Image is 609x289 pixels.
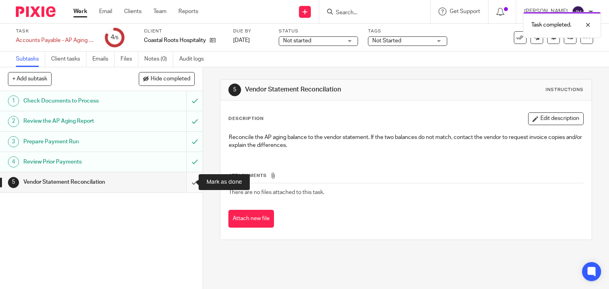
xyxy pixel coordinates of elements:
[23,95,127,107] h1: Check Documents to Process
[153,8,167,15] a: Team
[139,72,195,86] button: Hide completed
[23,176,127,188] h1: Vendor Statement Reconcilation
[16,36,95,44] div: Accounts Payable - AP Aging Review & Payment Run (CRH)
[73,8,87,15] a: Work
[372,38,401,44] span: Not Started
[8,177,19,188] div: 5
[178,8,198,15] a: Reports
[92,51,115,67] a: Emails
[8,72,52,86] button: + Add subtask
[179,51,210,67] a: Audit logs
[111,33,119,42] div: 4
[23,136,127,148] h1: Prepare Payment Run
[23,115,127,127] h1: Review the AP Aging Report
[99,8,112,15] a: Email
[144,51,173,67] a: Notes (0)
[229,190,324,195] span: There are no files attached to this task.
[228,116,264,122] p: Description
[51,51,86,67] a: Client tasks
[572,6,584,18] img: svg%3E
[23,156,127,168] h1: Review Prior Payments
[144,36,206,44] p: Coastal Roots Hospitality
[16,6,56,17] img: Pixie
[279,28,358,34] label: Status
[228,210,274,228] button: Attach new file
[528,112,584,125] button: Edit description
[531,21,571,29] p: Task completed.
[114,36,119,40] small: /5
[8,156,19,167] div: 4
[8,136,19,147] div: 3
[8,95,19,106] div: 1
[228,84,241,96] div: 5
[121,51,138,67] a: Files
[233,28,269,34] label: Due by
[283,38,311,44] span: Not started
[16,28,95,34] label: Task
[124,8,142,15] a: Clients
[16,36,95,44] div: Accounts Payable - AP Aging Review &amp; Payment Run (CRH)
[229,133,584,150] p: Reconcile the AP aging balance to the vendor statement. If the two balances do not match, contact...
[144,28,223,34] label: Client
[233,38,250,43] span: [DATE]
[151,76,190,82] span: Hide completed
[16,51,45,67] a: Subtasks
[8,116,19,127] div: 2
[546,87,584,93] div: Instructions
[245,86,423,94] h1: Vendor Statement Reconcilation
[229,173,267,178] span: Attachments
